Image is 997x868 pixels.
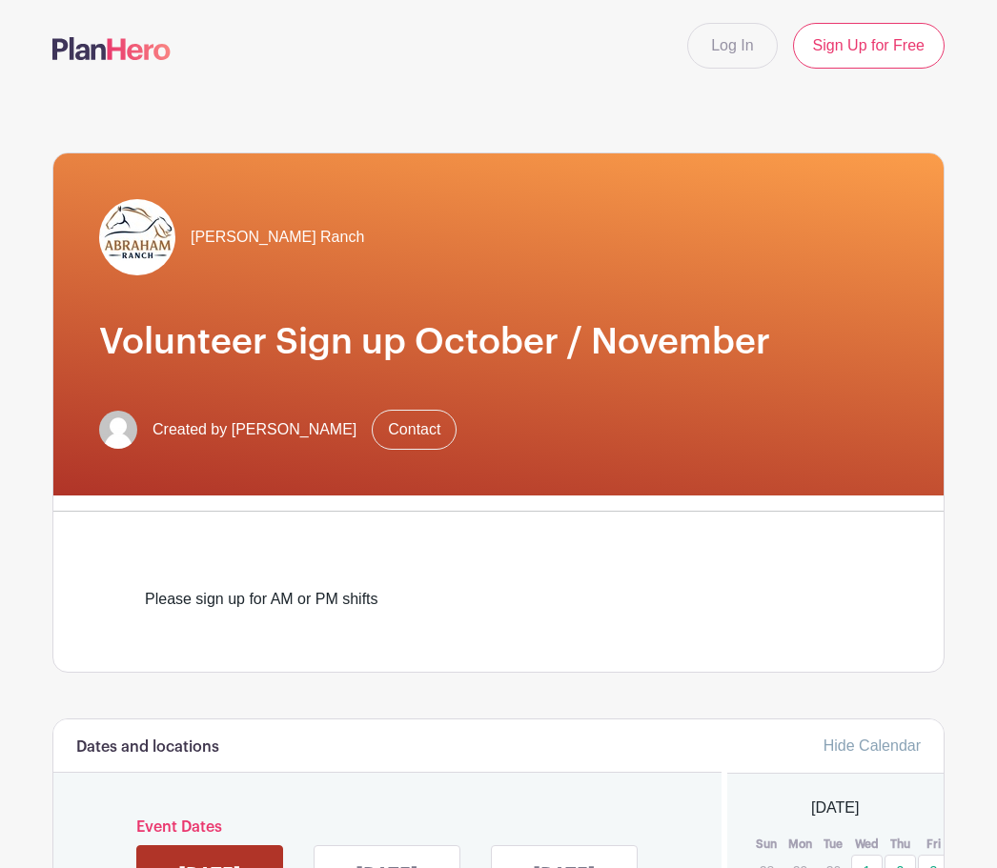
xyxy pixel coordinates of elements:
a: Hide Calendar [824,737,921,754]
h1: Volunteer Sign up October / November [99,321,898,364]
span: Created by [PERSON_NAME] [153,418,356,441]
th: Tue [817,835,850,854]
img: logo-507f7623f17ff9eddc593b1ce0a138ce2505c220e1c5a4e2b4648c50719b7d32.svg [52,37,171,60]
h6: Event Dates [132,818,642,837]
img: default-ce2991bfa6775e67f084385cd625a349d9dcbb7a52a09fb2fda1e96e2d18dcdb.png [99,411,137,449]
th: Wed [850,835,884,854]
th: Thu [884,835,917,854]
th: Mon [783,835,817,854]
a: Log In [687,23,777,69]
th: Sun [750,835,783,854]
h6: Dates and locations [76,738,219,757]
a: Sign Up for Free [793,23,945,69]
div: Please sign up for AM or PM shifts [145,588,852,611]
img: IMG_4391.jpeg [99,199,175,275]
th: Fri [917,835,950,854]
span: [DATE] [811,797,859,819]
a: Contact [372,410,457,450]
span: [PERSON_NAME] Ranch [191,226,364,249]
